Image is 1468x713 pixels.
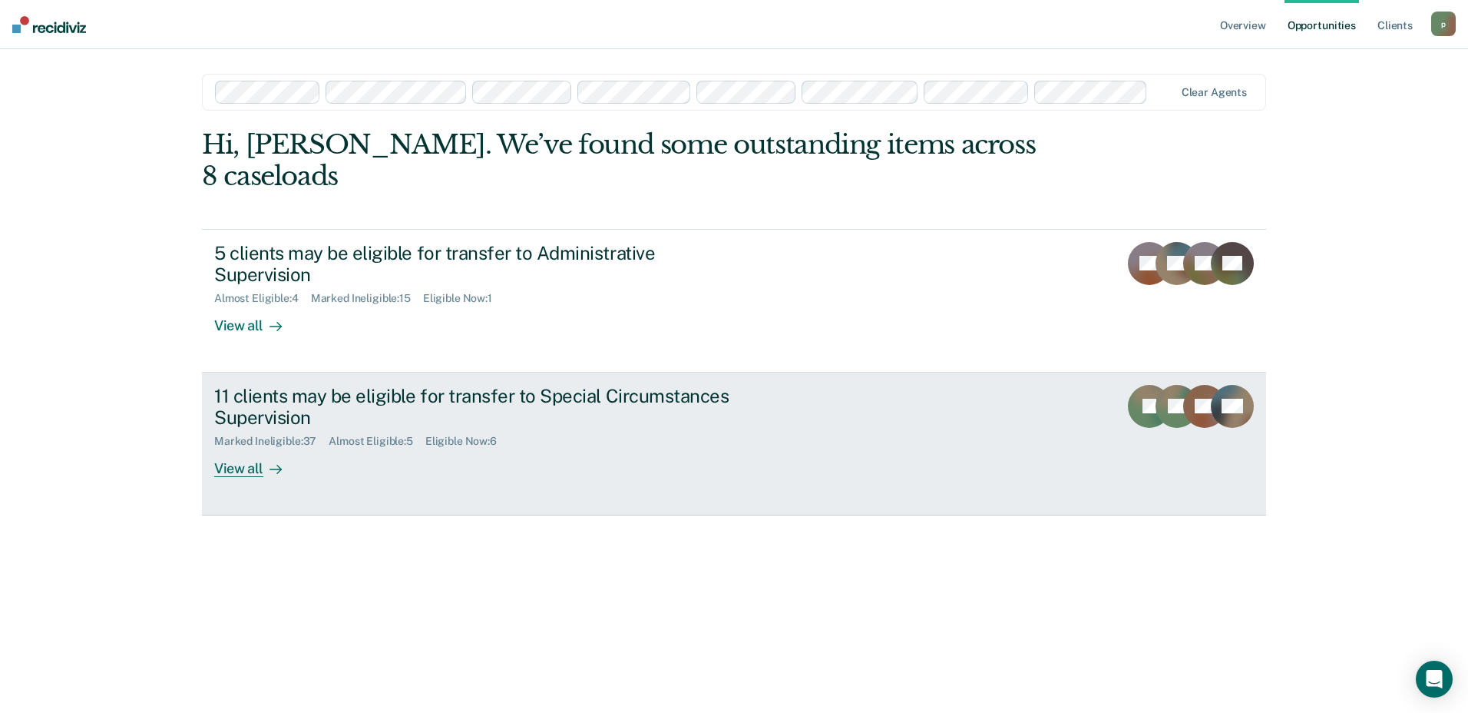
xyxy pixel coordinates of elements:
[214,435,329,448] div: Marked Ineligible : 37
[214,448,300,478] div: View all
[1416,661,1453,698] div: Open Intercom Messenger
[202,129,1053,192] div: Hi, [PERSON_NAME]. We’ve found some outstanding items across 8 caseloads
[214,242,753,287] div: 5 clients may be eligible for transfer to Administrative Supervision
[214,292,311,305] div: Almost Eligible : 4
[311,292,423,305] div: Marked Ineligible : 15
[214,305,300,335] div: View all
[423,292,504,305] div: Eligible Now : 1
[425,435,509,448] div: Eligible Now : 6
[202,373,1266,516] a: 11 clients may be eligible for transfer to Special Circumstances SupervisionMarked Ineligible:37A...
[214,385,753,429] div: 11 clients may be eligible for transfer to Special Circumstances Supervision
[12,16,86,33] img: Recidiviz
[1431,12,1456,36] button: p
[202,229,1266,373] a: 5 clients may be eligible for transfer to Administrative SupervisionAlmost Eligible:4Marked Ineli...
[329,435,425,448] div: Almost Eligible : 5
[1182,86,1247,99] div: Clear agents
